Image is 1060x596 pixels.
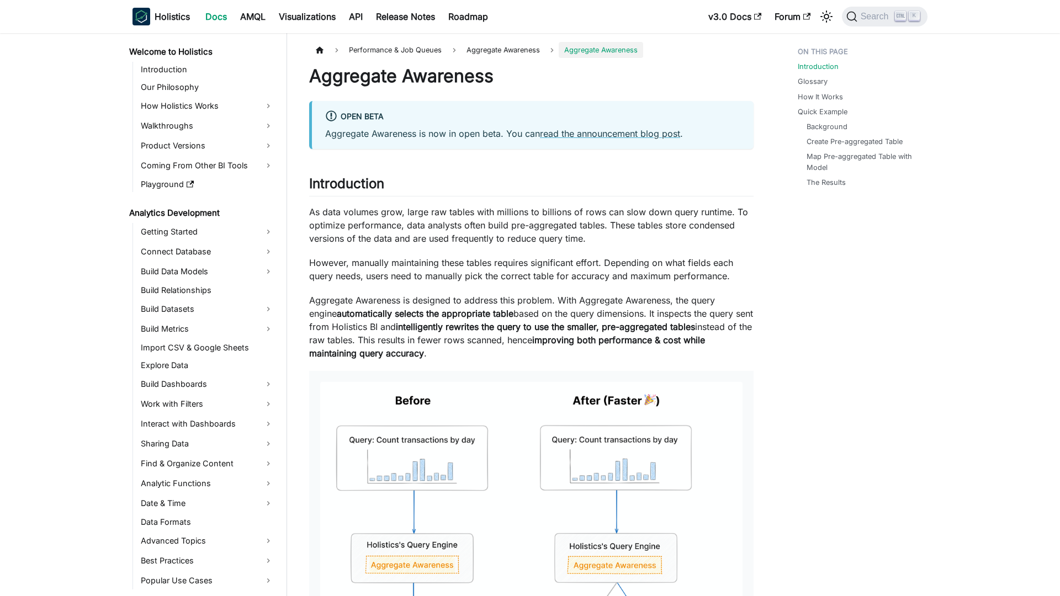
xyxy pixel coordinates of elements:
a: Forum [768,8,817,25]
a: Playground [137,177,277,192]
a: Walkthroughs [137,117,277,135]
a: Welcome to Holistics [126,44,277,60]
a: Explore Data [137,358,277,373]
a: Date & Time [137,494,277,512]
a: Getting Started [137,223,277,241]
a: HolisticsHolistics [132,8,190,25]
a: Roadmap [442,8,495,25]
a: Advanced Topics [137,532,277,550]
a: Analytics Development [126,205,277,221]
a: Quick Example [798,107,847,117]
b: Holistics [155,10,190,23]
a: Glossary [798,76,828,87]
a: AMQL [234,8,272,25]
kbd: K [909,11,920,21]
a: Best Practices [137,552,277,570]
a: Our Philosophy [137,79,277,95]
a: Docs [199,8,234,25]
span: Search [857,12,895,22]
strong: automatically selects the appropriate table [337,308,513,319]
a: Work with Filters [137,395,277,413]
span: Aggregate Awareness [559,42,643,58]
a: How It Works [798,92,843,102]
button: Switch between dark and light mode (currently light mode) [818,8,835,25]
a: v3.0 Docs [702,8,768,25]
a: Build Datasets [137,300,277,318]
h2: Introduction [309,175,754,196]
a: Map Pre-aggregated Table with Model [807,151,916,172]
a: Sharing Data [137,435,277,453]
a: Background [807,121,847,132]
p: As data volumes grow, large raw tables with millions to billions of rows can slow down query runt... [309,205,754,245]
a: Introduction [798,61,839,72]
a: Introduction [137,62,277,77]
a: Popular Use Cases [137,572,277,589]
img: Holistics [132,8,150,25]
nav: Breadcrumbs [309,42,754,58]
a: Product Versions [137,137,277,155]
a: Create Pre-aggregated Table [807,136,903,147]
h1: Aggregate Awareness [309,65,754,87]
p: However, manually maintaining these tables requires significant effort. Depending on what fields ... [309,256,754,283]
a: Release Notes [369,8,442,25]
a: Build Data Models [137,263,277,280]
span: Aggregate Awareness [461,42,545,58]
button: Search (Ctrl+K) [842,7,928,26]
a: Build Relationships [137,283,277,298]
a: Connect Database [137,243,277,260]
div: Open Beta [325,110,740,124]
a: read the announcement blog post [540,128,680,139]
p: Aggregate Awareness is now in open beta. You can . [325,127,740,140]
a: Visualizations [272,8,342,25]
a: Interact with Dashboards [137,415,277,433]
span: Performance & Job Queues [343,42,447,58]
p: Aggregate Awareness is designed to address this problem. With Aggregate Awareness, the query engi... [309,294,754,360]
a: The Results [807,177,846,188]
a: How Holistics Works [137,97,277,115]
nav: Docs sidebar [121,33,287,596]
a: Data Formats [137,514,277,530]
strong: intelligently rewrites the query to use the smaller, pre-aggregated tables [396,321,695,332]
a: Find & Organize Content [137,455,277,472]
a: Home page [309,42,330,58]
a: Build Dashboards [137,375,277,393]
a: Import CSV & Google Sheets [137,340,277,355]
a: Analytic Functions [137,475,277,492]
a: API [342,8,369,25]
a: Build Metrics [137,320,277,338]
a: Coming From Other BI Tools [137,157,277,174]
